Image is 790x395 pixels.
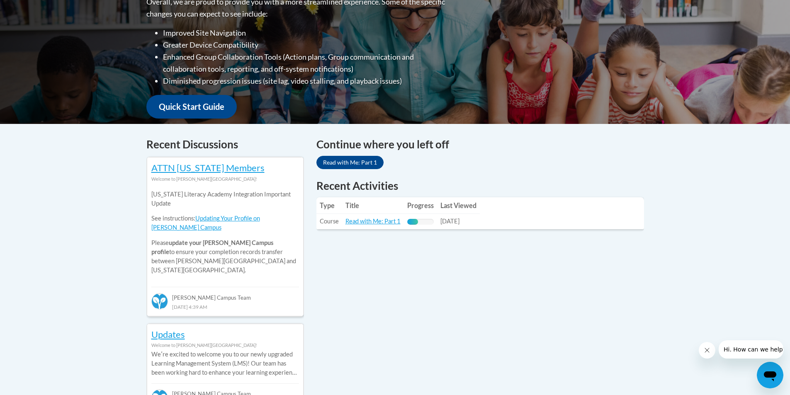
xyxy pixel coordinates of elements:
li: Diminished progression issues (site lag, video stalling, and playback issues) [163,75,447,87]
a: ATTN [US_STATE] Members [151,162,265,173]
a: Updating Your Profile on [PERSON_NAME] Campus [151,215,260,231]
a: Read with Me: Part 1 [316,156,384,169]
img: Cox Campus Team [151,293,168,310]
a: Quick Start Guide [146,95,237,119]
th: Title [342,197,404,214]
a: Read with Me: Part 1 [345,218,401,225]
div: Please to ensure your completion records transfer between [PERSON_NAME][GEOGRAPHIC_DATA] and [US_... [151,184,299,281]
p: [US_STATE] Literacy Academy Integration Important Update [151,190,299,208]
div: Welcome to [PERSON_NAME][GEOGRAPHIC_DATA]! [151,174,299,184]
iframe: Close message [699,342,715,359]
th: Last Viewed [437,197,480,214]
span: Course [320,218,339,225]
li: Greater Device Compatibility [163,39,447,51]
h4: Recent Discussions [146,136,304,153]
h4: Continue where you left off [316,136,644,153]
div: [PERSON_NAME] Campus Team [151,287,299,302]
p: Weʹre excited to welcome you to our newly upgraded Learning Management System (LMS)! Our team has... [151,350,299,377]
div: [DATE] 4:39 AM [151,302,299,311]
div: Welcome to [PERSON_NAME][GEOGRAPHIC_DATA]! [151,341,299,350]
th: Type [316,197,342,214]
li: Enhanced Group Collaboration Tools (Action plans, Group communication and collaboration tools, re... [163,51,447,75]
div: Progress, % [407,219,418,225]
th: Progress [404,197,437,214]
iframe: Button to launch messaging window [757,362,783,388]
li: Improved Site Navigation [163,27,447,39]
iframe: Message from company [719,340,783,359]
p: See instructions: [151,214,299,232]
b: update your [PERSON_NAME] Campus profile [151,239,273,255]
a: Updates [151,329,185,340]
h1: Recent Activities [316,178,644,193]
span: [DATE] [440,218,459,225]
span: Hi. How can we help? [5,6,67,12]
